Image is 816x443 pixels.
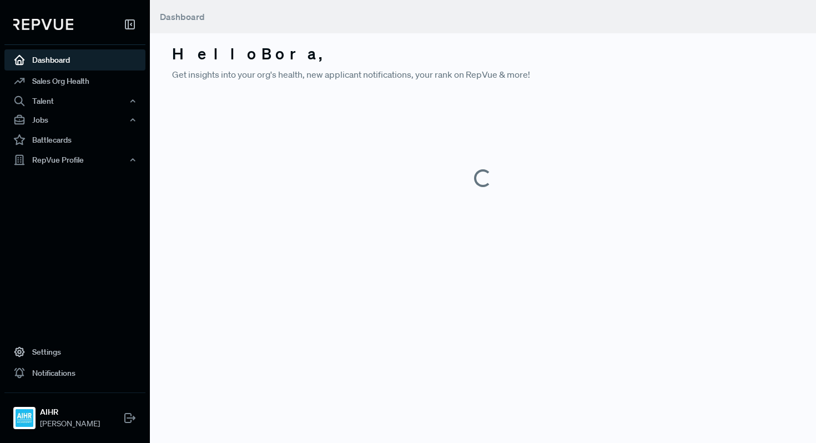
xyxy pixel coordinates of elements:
h3: Hello Bora , [172,44,794,63]
img: AIHR [16,409,33,427]
button: RepVue Profile [4,150,145,169]
a: Battlecards [4,129,145,150]
p: Get insights into your org's health, new applicant notifications, your rank on RepVue & more! [172,68,794,81]
button: Jobs [4,110,145,129]
strong: AIHR [40,406,100,418]
a: AIHRAIHR[PERSON_NAME] [4,392,145,434]
button: Talent [4,92,145,110]
span: [PERSON_NAME] [40,418,100,430]
img: RepVue [13,19,73,30]
span: Dashboard [160,11,205,22]
a: Notifications [4,363,145,384]
a: Sales Org Health [4,71,145,92]
a: Settings [4,341,145,363]
a: Dashboard [4,49,145,71]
